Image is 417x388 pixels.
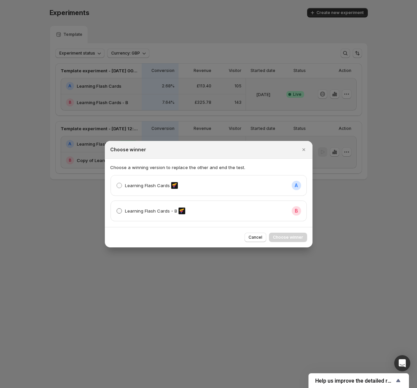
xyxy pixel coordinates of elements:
[394,355,410,371] div: Open Intercom Messenger
[315,378,394,384] span: Help us improve the detailed report for A/B campaigns
[295,182,298,189] h2: A
[110,164,307,171] p: Choose a winning version to replace the other and end the test.
[249,235,262,240] span: Cancel
[125,182,170,189] p: Learning Flash Cards
[245,233,266,242] button: Cancel
[299,145,308,154] button: Close
[295,208,298,214] h2: B
[110,146,146,153] h2: Choose winner
[125,208,177,214] p: Learning Flash Cards - B
[315,377,402,385] button: Show survey - Help us improve the detailed report for A/B campaigns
